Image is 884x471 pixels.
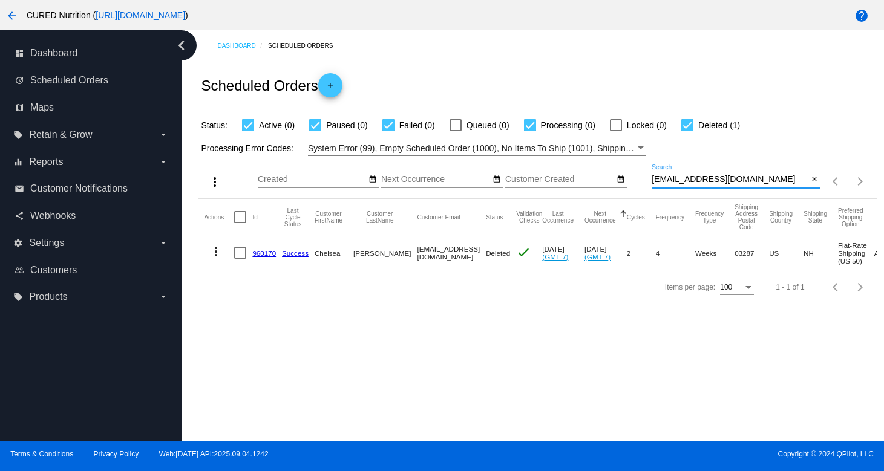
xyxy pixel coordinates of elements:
mat-cell: [DATE] [584,235,627,270]
span: Retain & Grow [29,129,92,140]
button: Change sorting for CustomerLastName [353,210,406,224]
mat-header-cell: Actions [204,199,234,235]
a: (GMT-7) [542,253,568,261]
mat-cell: NH [804,235,838,270]
a: Scheduled Orders [268,36,344,55]
a: Web:[DATE] API:2025.09.04.1242 [159,450,269,458]
button: Change sorting for ShippingCountry [769,210,793,224]
span: Reports [29,157,63,167]
mat-select: Filter by Processing Error Codes [308,141,646,156]
mat-cell: Weeks [695,235,735,270]
a: 960170 [252,249,276,257]
i: arrow_drop_down [159,157,168,167]
mat-icon: date_range [493,175,501,184]
div: Items per page: [665,283,715,291]
input: Customer Created [505,175,614,184]
span: Customer Notifications [30,183,128,194]
i: update [15,76,24,85]
a: dashboard Dashboard [15,44,168,63]
button: Change sorting for Cycles [627,213,645,221]
a: Terms & Conditions [10,450,73,458]
span: Paused (0) [326,118,367,132]
button: Change sorting for PreferredShippingOption [838,207,863,227]
mat-icon: check [516,245,531,259]
span: Processing (0) [541,118,595,132]
mat-icon: add [323,81,338,96]
mat-icon: more_vert [208,175,222,189]
span: Processing Error Codes: [201,143,293,153]
i: local_offer [13,130,23,140]
span: Deleted [486,249,510,257]
button: Change sorting for CustomerFirstName [315,210,342,224]
span: CURED Nutrition ( ) [27,10,188,20]
mat-cell: [EMAIL_ADDRESS][DOMAIN_NAME] [417,235,486,270]
i: people_outline [15,265,24,275]
button: Next page [848,275,873,299]
i: arrow_drop_down [159,238,168,248]
mat-icon: date_range [368,175,377,184]
mat-cell: Flat-Rate Shipping (US 50) [838,235,874,270]
input: Search [652,175,808,184]
a: Dashboard [217,36,268,55]
i: equalizer [13,157,23,167]
input: Created [258,175,367,184]
span: Webhooks [30,210,76,221]
span: Locked (0) [627,118,667,132]
mat-cell: 2 [627,235,656,270]
mat-select: Items per page: [720,284,754,292]
div: 1 - 1 of 1 [776,283,804,291]
a: Privacy Policy [94,450,139,458]
span: Dashboard [30,48,77,59]
span: Settings [29,238,64,248]
button: Previous page [824,169,848,193]
button: Clear [808,174,820,186]
i: share [15,211,24,221]
mat-cell: 03287 [735,235,769,270]
i: dashboard [15,48,24,58]
i: map [15,103,24,112]
a: email Customer Notifications [15,179,168,198]
mat-cell: [DATE] [542,235,584,270]
mat-icon: close [810,175,819,184]
span: Scheduled Orders [30,75,108,86]
span: Products [29,291,67,302]
span: Queued (0) [467,118,509,132]
mat-cell: US [769,235,804,270]
span: Customers [30,265,77,276]
mat-cell: Chelsea [315,235,353,270]
input: Next Occurrence [381,175,490,184]
span: Active (0) [259,118,295,132]
button: Change sorting for ShippingPostcode [735,204,758,230]
button: Change sorting for FrequencyType [695,210,724,224]
a: (GMT-7) [584,253,611,261]
a: map Maps [15,98,168,117]
mat-header-cell: Validation Checks [516,199,542,235]
a: Success [282,249,309,257]
a: people_outline Customers [15,261,168,280]
a: share Webhooks [15,206,168,226]
button: Change sorting for ShippingState [804,210,827,224]
a: update Scheduled Orders [15,71,168,90]
span: 100 [720,283,732,291]
button: Change sorting for Frequency [656,213,684,221]
button: Previous page [824,275,848,299]
button: Change sorting for CustomerEmail [417,213,460,221]
mat-cell: 4 [656,235,695,270]
span: Failed (0) [399,118,435,132]
mat-icon: help [854,8,869,23]
button: Change sorting for Id [252,213,257,221]
i: arrow_drop_down [159,130,168,140]
button: Change sorting for NextOccurrenceUtc [584,210,616,224]
mat-icon: more_vert [209,244,223,259]
h2: Scheduled Orders [201,73,342,97]
i: settings [13,238,23,248]
span: Deleted (1) [698,118,740,132]
mat-icon: date_range [617,175,625,184]
button: Next page [848,169,873,193]
i: local_offer [13,292,23,302]
span: Status: [201,120,228,130]
a: [URL][DOMAIN_NAME] [96,10,185,20]
mat-icon: arrow_back [5,8,19,23]
mat-cell: [PERSON_NAME] [353,235,417,270]
button: Change sorting for Status [486,213,503,221]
